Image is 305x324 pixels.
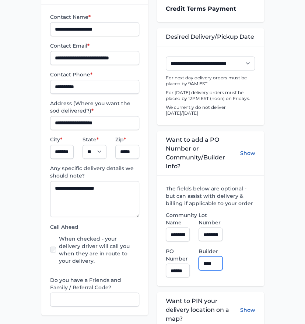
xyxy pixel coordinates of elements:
label: PO Number [166,247,190,262]
button: Show [240,135,255,171]
label: Contact Email [50,42,140,49]
label: The fields below are optional - but can assist with delivery & billing if applicable to your order [166,185,255,207]
p: We currently do not deliver [DATE]/[DATE] [166,104,255,116]
label: Call Ahead [50,223,140,230]
strong: Credit Terms Payment [166,5,236,12]
p: For next day delivery orders must be placed by 9AM EST [166,75,255,87]
label: Community Name [166,211,190,226]
p: For [DATE] delivery orders must be placed by 12PM EST (noon) on Fridays. [166,90,255,101]
label: Contact Phone [50,71,140,78]
label: Address (Where you want the sod delivered?) [50,100,140,114]
label: Zip [115,136,139,143]
label: Lot Number [199,211,222,226]
label: State [83,136,106,143]
label: Builder [199,247,222,255]
label: City [50,136,74,143]
span: Want to add a PO Number or Community/Builder Info? [166,135,240,171]
span: Want to PIN your delivery location on a map? [166,296,240,323]
button: Show [240,296,255,323]
label: Any specific delivery details we should note? [50,165,140,179]
label: Do you have a Friends and Family / Referral Code? [50,276,140,291]
label: When checked - your delivery driver will call you when they are in route to your delivery. [59,235,140,264]
div: Desired Delivery/Pickup Date [157,28,264,46]
label: Contact Name [50,13,140,21]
